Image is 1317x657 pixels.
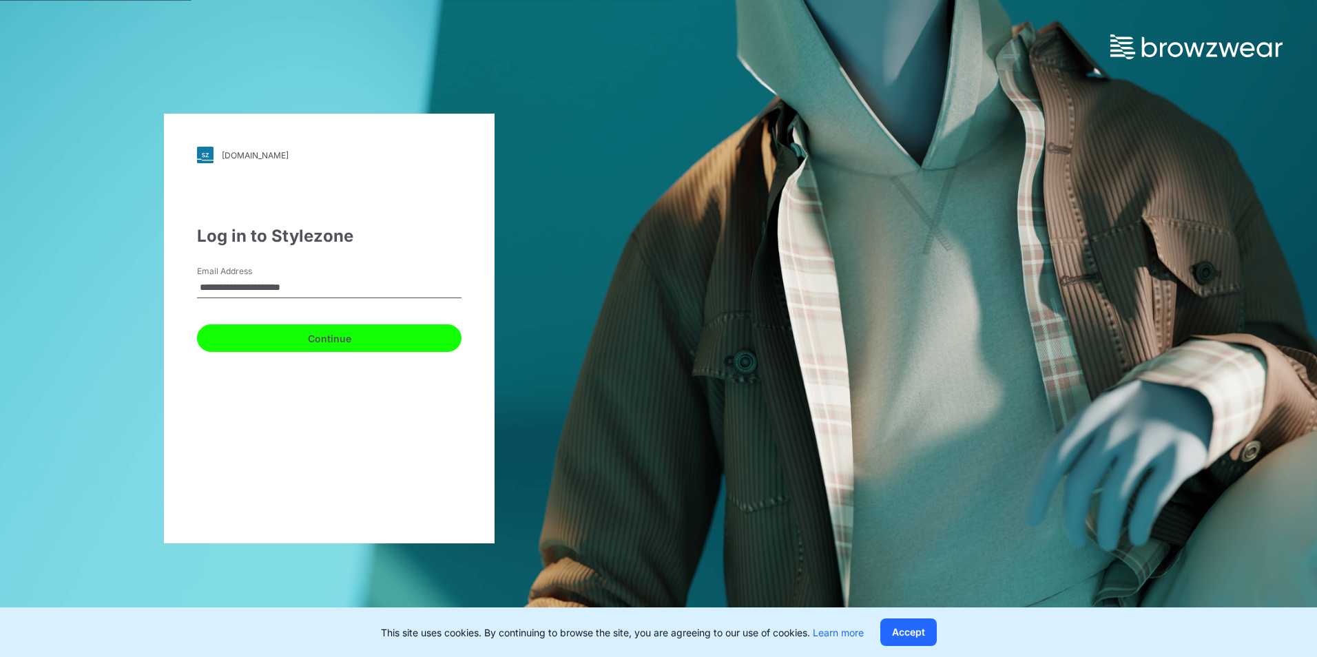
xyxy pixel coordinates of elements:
[197,265,293,278] label: Email Address
[880,618,937,646] button: Accept
[197,224,462,249] div: Log in to Stylezone
[1110,34,1283,59] img: browzwear-logo.73288ffb.svg
[197,147,214,163] img: svg+xml;base64,PHN2ZyB3aWR0aD0iMjgiIGhlaWdodD0iMjgiIHZpZXdCb3g9IjAgMCAyOCAyOCIgZmlsbD0ibm9uZSIgeG...
[813,627,864,638] a: Learn more
[197,147,462,163] a: [DOMAIN_NAME]
[381,625,864,640] p: This site uses cookies. By continuing to browse the site, you are agreeing to our use of cookies.
[222,150,289,160] div: [DOMAIN_NAME]
[197,324,462,352] button: Continue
